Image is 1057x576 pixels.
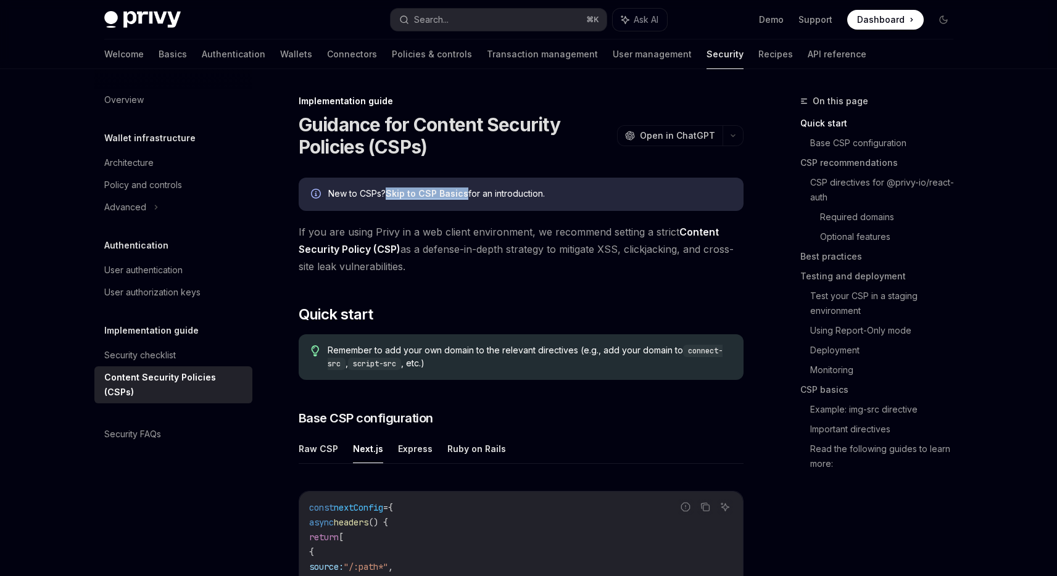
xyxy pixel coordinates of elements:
button: Toggle dark mode [934,10,953,30]
div: User authorization keys [104,285,201,300]
button: Report incorrect code [678,499,694,515]
span: ⌘ K [586,15,599,25]
a: Wallets [280,39,312,69]
a: Important directives [810,419,963,439]
div: Implementation guide [299,95,744,107]
button: Ask AI [613,9,667,31]
a: Skip to CSP Basics [386,188,468,199]
span: , [388,561,393,572]
h1: Guidance for Content Security Policies (CSPs) [299,113,612,158]
a: Authentication [202,39,265,69]
a: User authentication [94,259,252,281]
a: Content Security Policies (CSPs) [94,366,252,403]
a: Welcome [104,39,144,69]
div: User authentication [104,263,183,278]
div: Security FAQs [104,427,161,442]
span: Dashboard [857,14,905,26]
span: return [309,532,339,543]
code: connect-src [328,345,723,370]
a: Basics [159,39,187,69]
code: script-src [348,358,401,370]
button: Search...⌘K [391,9,607,31]
a: CSP recommendations [800,153,963,173]
button: Next.js [353,434,383,463]
a: Architecture [94,152,252,174]
a: CSP basics [800,380,963,400]
button: Ask AI [717,499,733,515]
a: Policies & controls [392,39,472,69]
div: Content Security Policies (CSPs) [104,370,245,400]
a: Deployment [810,340,963,360]
h5: Wallet infrastructure [104,131,196,146]
div: Search... [414,12,449,27]
a: Demo [759,14,784,26]
span: "/:path*" [344,561,388,572]
span: () { [368,517,388,528]
span: async [309,517,334,528]
h5: Implementation guide [104,323,199,338]
a: Overview [94,89,252,111]
button: Express [398,434,433,463]
a: CSP directives for @privy-io/react-auth [810,173,963,207]
span: nextConfig [334,502,383,513]
button: Copy the contents from the code block [697,499,713,515]
span: Ask AI [634,14,658,26]
a: Support [798,14,832,26]
span: Open in ChatGPT [640,130,715,142]
a: Required domains [820,207,963,227]
a: Best practices [800,247,963,266]
a: API reference [808,39,866,69]
span: headers [334,517,368,528]
span: Quick start [299,305,373,324]
span: Remember to add your own domain to the relevant directives (e.g., add your domain to , , etc.) [328,344,731,370]
div: Advanced [104,200,146,215]
span: { [309,546,314,557]
a: Transaction management [487,39,598,69]
img: dark logo [104,11,181,28]
a: Base CSP configuration [810,133,963,153]
a: Recipes [758,39,793,69]
a: Connectors [327,39,377,69]
a: Test your CSP in a staging environment [810,286,963,321]
a: Read the following guides to learn more: [810,439,963,474]
span: { [388,502,393,513]
a: Security checklist [94,344,252,366]
a: Security FAQs [94,423,252,445]
div: Overview [104,93,144,107]
span: If you are using Privy in a web client environment, we recommend setting a strict as a defense-in... [299,223,744,275]
h5: Authentication [104,238,168,253]
span: const [309,502,334,513]
span: = [383,502,388,513]
button: Ruby on Rails [447,434,506,463]
span: Base CSP configuration [299,409,433,427]
div: Security checklist [104,348,176,363]
span: On this page [813,94,868,109]
a: Using Report-Only mode [810,321,963,340]
div: Policy and controls [104,178,182,192]
a: User authorization keys [94,281,252,303]
a: Quick start [800,113,963,133]
div: New to CSPs? for an introduction. [328,187,731,201]
a: Policy and controls [94,174,252,196]
a: Dashboard [847,10,924,30]
a: Monitoring [810,360,963,380]
span: [ [339,532,344,543]
button: Open in ChatGPT [617,125,723,146]
a: Testing and deployment [800,266,963,286]
a: User management [613,39,692,69]
button: Raw CSP [299,434,338,463]
svg: Tip [311,345,320,356]
a: Optional features [820,227,963,247]
span: source: [309,561,344,572]
a: Security [707,39,744,69]
svg: Info [311,189,323,201]
a: Example: img-src directive [810,400,963,419]
div: Architecture [104,155,154,170]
